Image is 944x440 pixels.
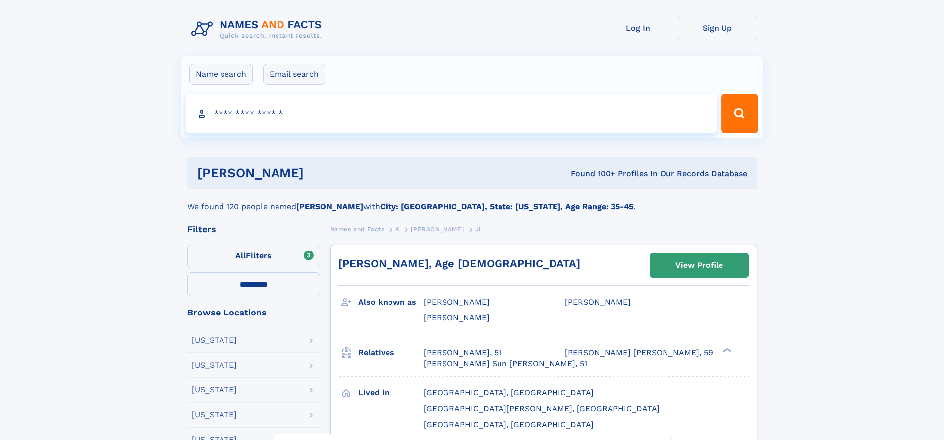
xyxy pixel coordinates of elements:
a: [PERSON_NAME], Age [DEMOGRAPHIC_DATA] [338,257,580,270]
img: Logo Names and Facts [187,16,330,43]
a: K [395,223,400,235]
span: [PERSON_NAME] [411,226,464,233]
div: [US_STATE] [192,386,237,394]
label: Name search [189,64,253,85]
div: Found 100+ Profiles In Our Records Database [437,168,747,179]
span: [GEOGRAPHIC_DATA], [GEOGRAPHIC_DATA] [424,388,594,397]
span: [GEOGRAPHIC_DATA][PERSON_NAME], [GEOGRAPHIC_DATA] [424,404,660,413]
button: Search Button [721,94,758,133]
h3: Lived in [358,384,424,401]
b: [PERSON_NAME] [296,202,363,211]
div: [US_STATE] [192,411,237,419]
span: All [235,251,246,260]
span: [GEOGRAPHIC_DATA], [GEOGRAPHIC_DATA] [424,420,594,429]
label: Filters [187,245,320,268]
label: Email search [263,64,325,85]
span: K [395,226,400,233]
a: [PERSON_NAME] [411,223,464,235]
span: [PERSON_NAME] [565,297,631,307]
h1: [PERSON_NAME] [197,167,438,179]
h3: Relatives [358,344,424,361]
b: City: [GEOGRAPHIC_DATA], State: [US_STATE], Age Range: 35-45 [380,202,633,211]
div: Browse Locations [187,308,320,317]
a: Sign Up [678,16,757,40]
span: Ji [475,226,481,233]
div: [US_STATE] [192,336,237,344]
h3: Also known as [358,294,424,311]
a: Names and Facts [330,223,385,235]
div: [US_STATE] [192,361,237,369]
div: View Profile [675,254,723,277]
a: Log In [599,16,678,40]
span: [PERSON_NAME] [424,313,490,322]
a: [PERSON_NAME] Sun [PERSON_NAME], 51 [424,358,587,369]
input: search input [186,94,717,133]
div: ❯ [721,347,732,353]
div: We found 120 people named with . [187,189,757,213]
a: View Profile [650,253,748,277]
span: [PERSON_NAME] [424,297,490,307]
a: [PERSON_NAME], 51 [424,347,501,358]
a: [PERSON_NAME] [PERSON_NAME], 59 [565,347,713,358]
div: Filters [187,225,320,234]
